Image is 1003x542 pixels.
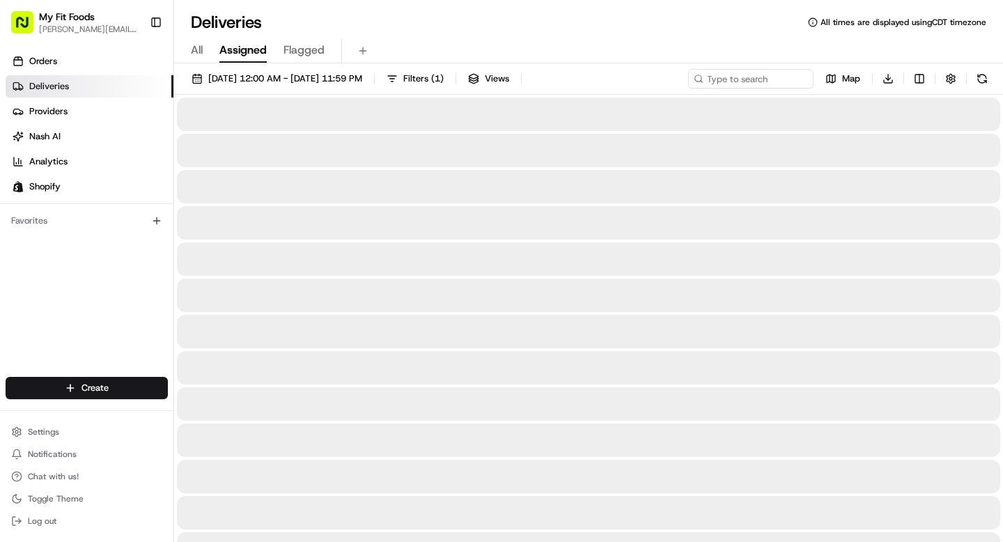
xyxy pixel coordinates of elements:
[6,150,173,173] a: Analytics
[28,449,77,460] span: Notifications
[191,11,262,33] h1: Deliveries
[403,72,444,85] span: Filters
[28,471,79,482] span: Chat with us!
[29,55,57,68] span: Orders
[29,130,61,143] span: Nash AI
[6,100,173,123] a: Providers
[819,69,866,88] button: Map
[6,489,168,509] button: Toggle Theme
[283,42,325,59] span: Flagged
[821,17,986,28] span: All times are displayed using CDT timezone
[6,125,173,148] a: Nash AI
[28,426,59,438] span: Settings
[81,382,109,394] span: Create
[6,176,173,198] a: Shopify
[972,69,992,88] button: Refresh
[6,50,173,72] a: Orders
[13,181,24,192] img: Shopify logo
[6,511,168,531] button: Log out
[28,516,56,527] span: Log out
[6,467,168,486] button: Chat with us!
[219,42,267,59] span: Assigned
[191,42,203,59] span: All
[462,69,515,88] button: Views
[6,6,144,39] button: My Fit Foods[PERSON_NAME][EMAIL_ADDRESS][DOMAIN_NAME]
[842,72,860,85] span: Map
[6,377,168,399] button: Create
[185,69,368,88] button: [DATE] 12:00 AM - [DATE] 11:59 PM
[208,72,362,85] span: [DATE] 12:00 AM - [DATE] 11:59 PM
[380,69,450,88] button: Filters(1)
[39,10,95,24] button: My Fit Foods
[6,422,168,442] button: Settings
[29,80,69,93] span: Deliveries
[29,105,68,118] span: Providers
[6,75,173,98] a: Deliveries
[431,72,444,85] span: ( 1 )
[29,180,61,193] span: Shopify
[28,493,84,504] span: Toggle Theme
[39,24,139,35] button: [PERSON_NAME][EMAIL_ADDRESS][DOMAIN_NAME]
[688,69,814,88] input: Type to search
[29,155,68,168] span: Analytics
[485,72,509,85] span: Views
[6,210,168,232] div: Favorites
[6,444,168,464] button: Notifications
